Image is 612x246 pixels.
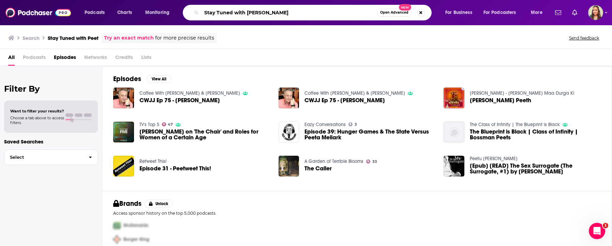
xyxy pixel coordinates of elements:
span: Charts [117,8,132,17]
img: Ramgiri Shakti Peeth [444,88,464,108]
a: Coffee With Jim & James [139,90,240,96]
a: Episode 39: Hunger Games & The State Versus Peeta Mellark [279,122,299,142]
button: open menu [526,7,551,18]
span: More [531,8,542,17]
a: 33 [366,159,377,164]
p: Access sponsor history on the top 5,000 podcasts. [113,211,601,216]
a: Show notifications dropdown [552,7,564,18]
a: EpisodesView All [113,75,171,83]
span: For Business [445,8,472,17]
span: Credits [115,52,133,66]
span: [PERSON_NAME] Peeth [470,97,531,103]
p: Saved Searches [4,138,98,145]
a: CWJJ Ep 75 - Ted Peet [279,88,299,108]
a: A Garden of Terrible Blooms [304,158,363,164]
span: 33 [372,160,377,163]
a: TV's Top 5 [139,122,159,127]
span: Want to filter your results? [10,109,64,113]
span: New [399,4,411,11]
img: The Caller [279,156,299,176]
span: [Epub] [READ] The Sex Surrogate (The Surrogate, #1) by [PERSON_NAME] [470,163,601,174]
iframe: Intercom live chat [589,223,605,239]
a: 3 [348,122,357,126]
a: [Epub] [READ] The Sex Surrogate (The Surrogate, #1) by Jessica Gadziala [470,163,601,174]
span: Podcasts [23,52,46,66]
span: Burger King [123,236,149,242]
a: Show notifications dropdown [569,7,580,18]
span: CWJJ Ep 75 - [PERSON_NAME] [139,97,220,103]
img: [Epub] [READ] The Sex Surrogate (The Surrogate, #1) by Jessica Gadziala [444,156,464,176]
h3: Stay Tuned with Peet [48,35,99,41]
span: for more precise results [155,34,214,42]
span: CWJJ Ep 75 - [PERSON_NAME] [304,97,385,103]
span: Select [4,155,83,159]
span: For Podcasters [483,8,516,17]
a: The Caller [304,166,332,171]
button: View All [147,75,171,83]
h3: Search [23,35,40,41]
a: All [8,52,15,66]
span: Choose a tab above to access filters. [10,116,64,125]
span: Open Advanced [380,11,408,14]
img: User Profile [588,5,603,20]
input: Search podcasts, credits, & more... [201,7,377,18]
a: CWJJ Ep 75 - Ted Peet [139,97,220,103]
img: Episode 31 - Peetweet This! [113,156,134,176]
span: 3 [355,123,357,126]
a: Retweet This! [139,158,166,164]
button: Show profile menu [588,5,603,20]
span: Lists [141,52,151,66]
span: 1 [603,223,608,228]
button: open menu [479,7,526,18]
a: CWJJ Ep 75 - Ted Peet [304,97,385,103]
a: Eazy Conversations [304,122,346,127]
span: [PERSON_NAME] on 'The Chair' and Roles for Women of a Certain Age [139,129,270,140]
a: Amanda Peet on 'The Chair' and Roles for Women of a Certain Age [139,129,270,140]
span: Monitoring [145,8,169,17]
a: Try an exact match [104,34,154,42]
a: The Class of Infinity | The Blueprint is Black [470,122,560,127]
span: Logged in as adriana.guzman [588,5,603,20]
span: McDonalds [123,222,148,228]
button: open menu [80,7,114,18]
a: Episode 39: Hunger Games & The State Versus Peeta Mellark [304,129,435,140]
span: Podcasts [85,8,105,17]
img: Amanda Peet on 'The Chair' and Roles for Women of a Certain Age [113,122,134,142]
button: Send feedback [567,35,601,41]
a: Episodes [54,52,76,66]
a: Episode 31 - Peetweet This! [139,166,211,171]
a: The Blueprint is Black | Class of Infinity | Bossman Peets [470,129,601,140]
img: First Pro Logo [110,218,123,232]
button: open menu [140,7,178,18]
img: CWJJ Ep 75 - Ted Peet [113,88,134,108]
h2: Brands [113,199,141,208]
img: Podchaser - Follow, Share and Rate Podcasts [5,6,71,19]
button: open menu [441,7,481,18]
a: Charts [113,7,136,18]
div: Search podcasts, credits, & more... [189,5,438,20]
h2: Episodes [113,75,141,83]
button: Select [4,150,98,165]
a: 47 [162,122,173,126]
a: Coffee With Jim & James [304,90,405,96]
img: The Blueprint is Black | Class of Infinity | Bossman Peets [444,122,464,142]
a: Ramgiri Shakti Peeth [470,97,531,103]
a: Shakti Peeth - Gatha Maa Durga Ki [470,90,574,96]
a: Peetu Rautio [470,156,518,162]
h2: Filter By [4,84,98,94]
button: Unlock [144,200,173,208]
